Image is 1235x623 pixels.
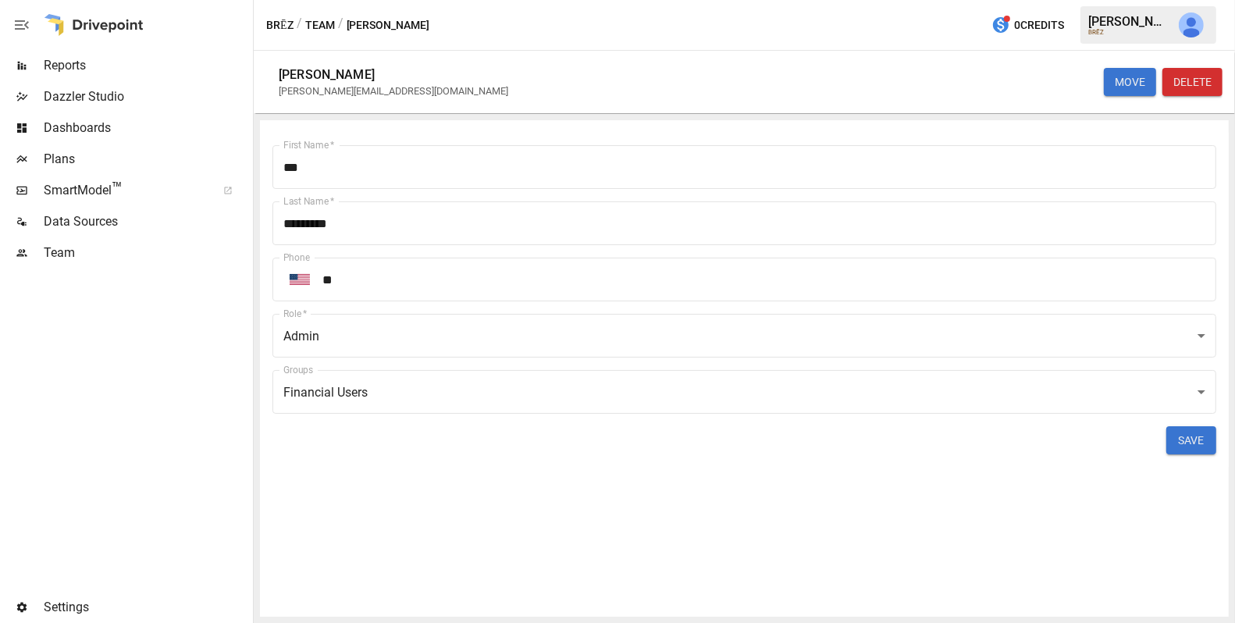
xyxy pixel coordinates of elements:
[1162,68,1223,96] button: DELETE
[1088,29,1169,36] div: BRĒZ
[283,138,334,151] label: First Name
[283,307,308,320] label: Role
[297,16,302,35] div: /
[283,194,334,208] label: Last Name
[283,263,316,296] button: Open flags menu
[1179,12,1204,37] img: Julie Wilton
[1014,16,1064,35] span: 0 Credits
[279,67,375,82] div: [PERSON_NAME]
[283,251,310,264] label: Phone
[283,363,313,376] label: Groups
[44,244,250,262] span: Team
[44,598,250,617] span: Settings
[985,11,1070,40] button: 0Credits
[272,314,1216,358] div: Admin
[1169,3,1213,47] button: Julie Wilton
[1088,14,1169,29] div: [PERSON_NAME]
[44,56,250,75] span: Reports
[44,212,250,231] span: Data Sources
[1166,426,1216,454] button: SAVE
[44,119,250,137] span: Dashboards
[279,85,508,97] div: [PERSON_NAME][EMAIL_ADDRESS][DOMAIN_NAME]
[44,87,250,106] span: Dazzler Studio
[338,16,343,35] div: /
[44,150,250,169] span: Plans
[1104,68,1156,96] button: MOVE
[44,181,206,200] span: SmartModel
[290,274,310,285] img: United States
[272,370,1216,414] div: Financial Users
[266,16,294,35] button: BRĒZ
[305,16,335,35] button: Team
[112,179,123,198] span: ™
